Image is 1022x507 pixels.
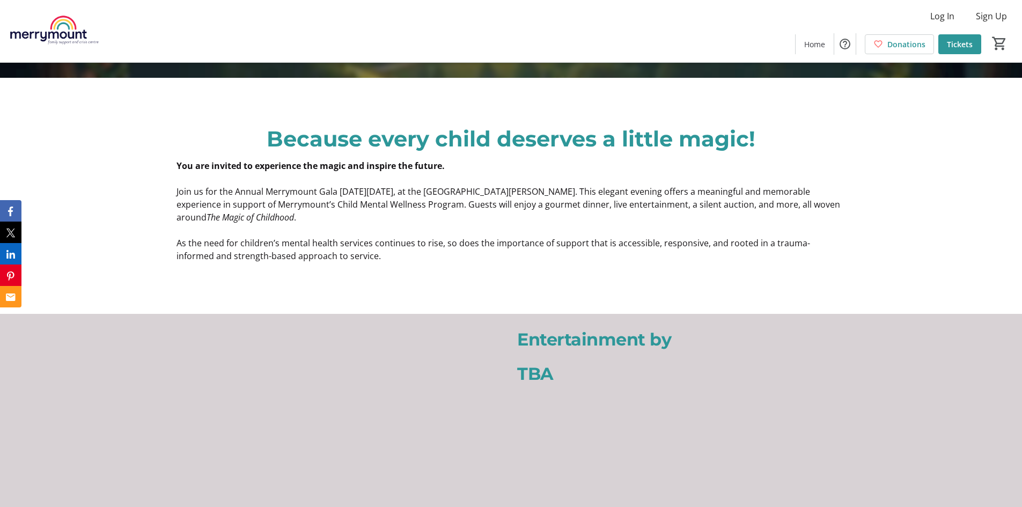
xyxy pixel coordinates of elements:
[887,39,925,50] span: Donations
[865,34,934,54] a: Donations
[6,4,102,58] img: Merrymount Family Support and Crisis Centre's Logo
[517,327,845,352] blockquote: Entertainment by
[177,160,445,172] strong: You are invited to experience the magic and inspire the future.
[796,34,834,54] a: Home
[938,34,981,54] a: Tickets
[177,123,845,155] p: Because every child deserves a little magic!
[294,211,296,223] span: .
[517,361,845,387] blockquote: TBA
[177,237,810,262] span: As the need for children’s mental health services continues to rise, so does the importance of su...
[967,8,1016,25] button: Sign Up
[207,211,294,223] em: The Magic of Childhood
[990,34,1009,53] button: Cart
[947,39,973,50] span: Tickets
[930,10,954,23] span: Log In
[976,10,1007,23] span: Sign Up
[177,186,840,223] span: Join us for the Annual Merrymount Gala [DATE][DATE], at the [GEOGRAPHIC_DATA][PERSON_NAME]. This ...
[804,39,825,50] span: Home
[834,33,856,55] button: Help
[922,8,963,25] button: Log In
